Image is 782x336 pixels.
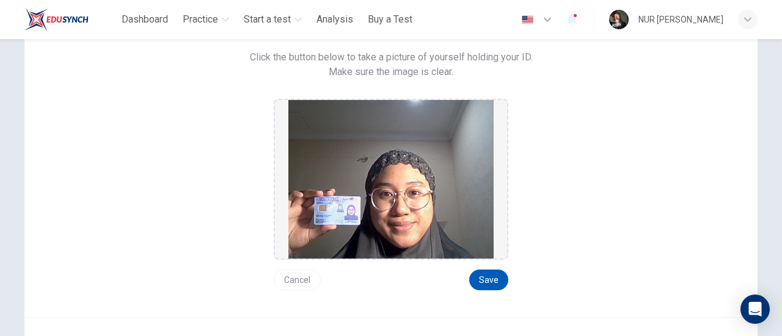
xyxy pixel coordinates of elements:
[363,9,417,30] button: Buy a Test
[312,9,358,30] button: Analysis
[469,270,508,290] button: Save
[329,65,453,79] span: Make sure the image is clear.
[178,9,234,30] button: Practice
[274,270,321,290] button: Cancel
[638,12,723,27] div: NUR [PERSON_NAME]
[117,9,173,30] button: Dashboard
[24,7,117,32] a: ELTC logo
[520,15,535,24] img: en
[288,100,494,259] img: preview screemshot
[316,12,353,27] span: Analysis
[609,10,629,29] img: Profile picture
[122,12,168,27] span: Dashboard
[740,295,770,324] div: Open Intercom Messenger
[368,12,412,27] span: Buy a Test
[250,50,533,65] span: Click the button below to take a picture of yourself holding your ID.
[183,12,218,27] span: Practice
[24,7,89,32] img: ELTC logo
[239,9,307,30] button: Start a test
[244,12,291,27] span: Start a test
